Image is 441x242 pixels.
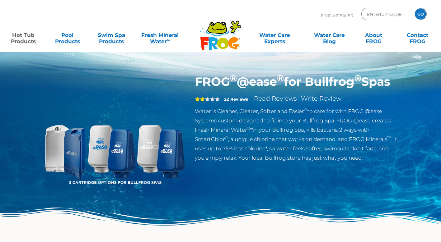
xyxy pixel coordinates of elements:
[354,73,361,84] sup: ®
[321,8,353,23] p: Find A Dealer
[401,29,435,41] a: ContactFROG
[301,95,341,102] a: Write Review
[356,29,391,41] a: AboutFROG
[415,8,426,20] input: GO
[50,29,85,41] a: PoolProducts
[225,135,228,140] sup: ®
[387,135,391,140] sup: ™
[94,29,129,41] a: Swim SpaProducts
[247,29,303,41] a: Water CareExperts
[197,12,245,50] img: Frog Products Logo
[195,75,398,89] h1: FROG @ease for Bullfrog Spas
[6,29,40,41] a: Hot TubProducts
[277,73,284,84] sup: ®
[298,96,300,102] span: |
[254,95,297,102] a: Read Reviews
[195,107,398,162] p: Water is Cleaner, Clearer, Softer and Easier to care for with FROG @ease Systems custom designed ...
[138,29,181,41] a: Fresh MineralWater∞
[230,73,237,84] sup: ®
[224,97,248,102] strong: 22 Reviews
[43,75,186,217] img: bullfrog-product-hero.png
[247,126,253,131] sup: ®∞
[167,38,170,42] sup: ∞
[312,29,347,41] a: Water CareBlog
[304,107,307,112] sup: ®
[195,97,205,102] span: 2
